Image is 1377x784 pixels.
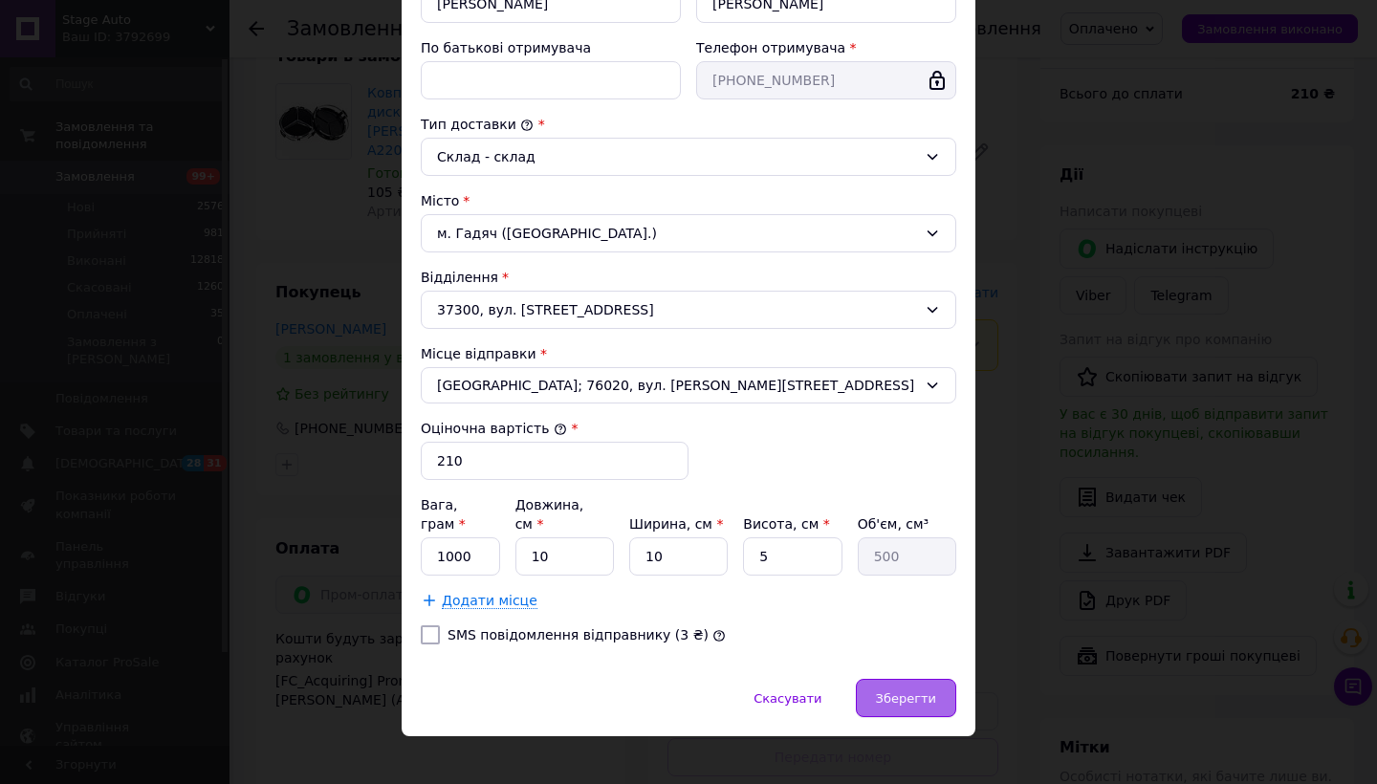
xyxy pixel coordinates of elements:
[754,691,821,706] span: Скасувати
[421,291,956,329] div: 37300, вул. [STREET_ADDRESS]
[421,497,466,532] label: Вага, грам
[858,514,956,534] div: Об'єм, см³
[876,691,936,706] span: Зберегти
[421,191,956,210] div: Місто
[448,627,709,642] label: SMS повідомлення відправнику (3 ₴)
[421,214,956,252] div: м. Гадяч ([GEOGRAPHIC_DATA].)
[421,344,956,363] div: Місце відправки
[442,593,537,609] span: Додати місце
[696,40,845,55] label: Телефон отримувача
[421,115,956,134] div: Тип доставки
[437,146,917,167] div: Склад - склад
[696,61,956,99] input: +380
[421,268,956,287] div: Відділення
[515,497,584,532] label: Довжина, см
[437,376,917,395] span: [GEOGRAPHIC_DATA]; 76020, вул. [PERSON_NAME][STREET_ADDRESS]
[743,516,829,532] label: Висота, см
[629,516,723,532] label: Ширина, см
[421,40,591,55] label: По батькові отримувача
[421,421,567,436] label: Оціночна вартість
